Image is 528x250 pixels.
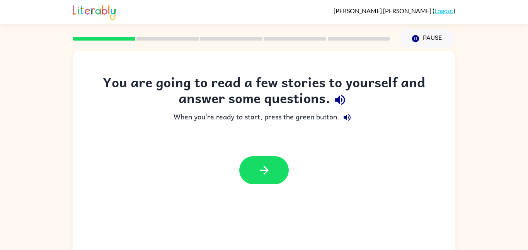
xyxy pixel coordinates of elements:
span: [PERSON_NAME] [PERSON_NAME] [334,7,433,14]
div: When you're ready to start, press the green button. [88,110,440,125]
div: You are going to read a few stories to yourself and answer some questions. [88,74,440,110]
button: Pause [399,30,455,48]
div: ( ) [334,7,455,14]
a: Logout [434,7,453,14]
img: Literably [73,3,116,20]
